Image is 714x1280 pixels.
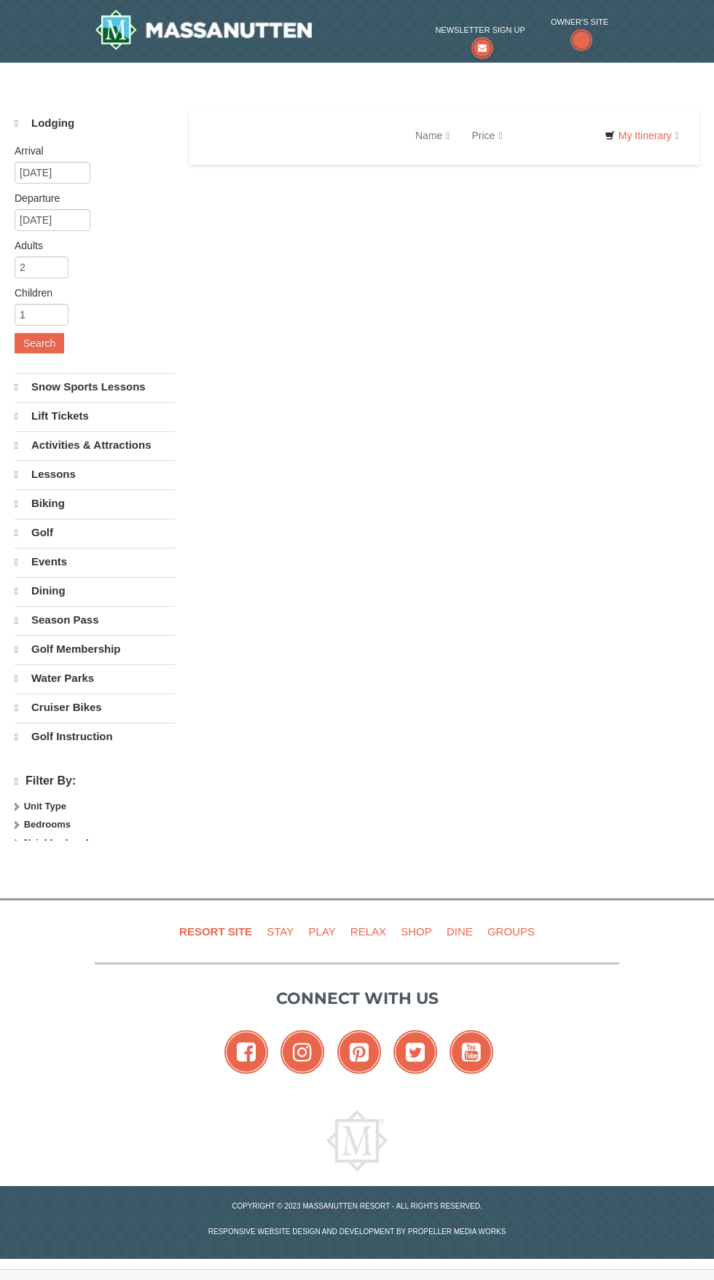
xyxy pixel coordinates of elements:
[173,915,258,948] a: Resort Site
[15,238,164,253] label: Adults
[15,460,175,488] a: Lessons
[24,801,66,812] strong: Unit Type
[404,121,460,150] a: Name
[95,986,619,1010] p: Connect with us
[441,915,479,948] a: Dine
[84,1201,630,1212] p: Copyright © 2023 Massanutten Resort - All Rights Reserved.
[15,431,175,459] a: Activities & Attractions
[15,664,175,692] a: Water Parks
[326,1110,388,1171] img: Massanutten Resort Logo
[15,402,175,430] a: Lift Tickets
[208,1228,506,1236] a: Responsive website design and development by Propeller Media Works
[15,373,175,401] a: Snow Sports Lessons
[15,333,64,353] button: Search
[595,125,688,146] a: My Itinerary
[95,9,312,50] img: Massanutten Resort Logo
[95,9,312,50] a: Massanutten Resort
[15,694,175,721] a: Cruiser Bikes
[302,915,341,948] a: Play
[15,110,175,137] a: Lodging
[551,15,608,52] a: Owner's Site
[15,577,175,605] a: Dining
[261,915,299,948] a: Stay
[345,915,392,948] a: Relax
[15,723,175,750] a: Golf Instruction
[24,819,71,830] strong: Bedrooms
[15,548,175,576] a: Events
[15,606,175,634] a: Season Pass
[24,837,89,848] strong: Neighborhood
[435,23,525,52] a: Newsletter Sign Up
[435,23,525,37] span: Newsletter Sign Up
[15,144,164,158] label: Arrival
[15,490,175,517] a: Biking
[15,774,175,788] h4: Filter By:
[15,635,175,663] a: Golf Membership
[482,915,541,948] a: Groups
[460,121,513,150] a: Price
[15,191,164,205] label: Departure
[395,915,438,948] a: Shop
[15,519,175,546] a: Golf
[551,15,608,29] span: Owner's Site
[15,286,164,300] label: Children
